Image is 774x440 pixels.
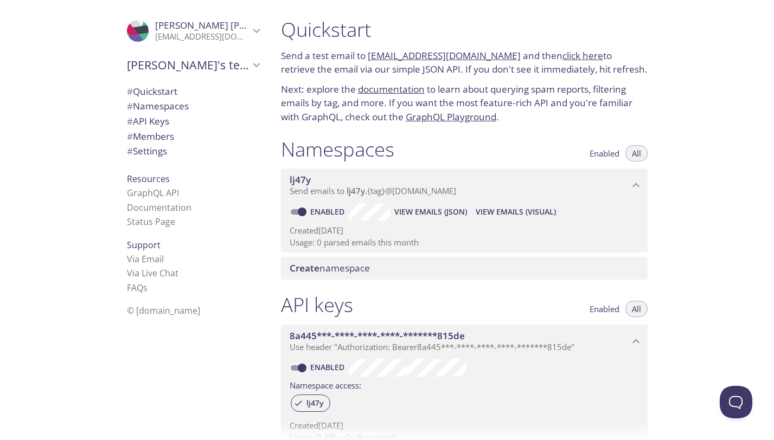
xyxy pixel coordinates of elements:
[390,203,471,221] button: View Emails (JSON)
[347,185,365,196] span: lj47y
[118,84,268,99] div: Quickstart
[358,83,425,95] a: documentation
[127,187,179,199] a: GraphQL API
[583,301,626,317] button: Enabled
[625,145,648,161] button: All
[394,205,467,218] span: View Emails (JSON)
[406,111,496,123] a: GraphQL Playground
[118,51,268,79] div: Bishal's team
[127,239,161,251] span: Support
[118,114,268,129] div: API Keys
[281,169,648,202] div: lj47y namespace
[281,17,648,42] h1: Quickstart
[290,420,639,431] p: Created [DATE]
[127,115,133,127] span: #
[290,237,639,248] p: Usage: 0 parsed emails this month
[127,57,250,73] span: [PERSON_NAME]'s team
[368,49,521,62] a: [EMAIL_ADDRESS][DOMAIN_NAME]
[127,100,189,112] span: Namespaces
[127,85,177,98] span: Quickstart
[476,205,556,218] span: View Emails (Visual)
[127,85,133,98] span: #
[290,262,370,274] span: namespace
[281,257,648,280] div: Create namespace
[127,173,170,185] span: Resources
[127,216,175,228] a: Status Page
[281,49,648,76] p: Send a test email to and then to retrieve the email via our simple JSON API. If you don't see it ...
[127,115,169,127] span: API Keys
[127,130,133,143] span: #
[290,262,319,274] span: Create
[127,145,167,157] span: Settings
[720,386,752,418] iframe: Help Scout Beacon - Open
[562,49,603,62] a: click here
[127,253,164,265] a: Via Email
[291,394,330,412] div: lj47y
[290,377,361,392] label: Namespace access:
[281,137,394,161] h1: Namespaces
[300,398,330,408] span: lj47y
[127,282,148,294] a: FAQ
[281,82,648,124] p: Next: explore the to learn about querying spam reports, filtering emails by tag, and more. If you...
[583,145,626,161] button: Enabled
[309,362,349,372] a: Enabled
[290,185,456,196] span: Send emails to . {tag} @[DOMAIN_NAME]
[127,202,191,213] a: Documentation
[127,100,133,112] span: #
[155,31,250,42] p: [EMAIL_ADDRESS][DOMAIN_NAME]
[118,144,268,159] div: Team Settings
[143,282,148,294] span: s
[127,267,178,279] a: Via Live Chat
[625,301,648,317] button: All
[118,129,268,144] div: Members
[118,13,268,49] div: Bishal Bhattarai
[127,145,133,157] span: #
[290,225,639,236] p: Created [DATE]
[309,206,349,217] a: Enabled
[281,293,353,317] h1: API keys
[118,99,268,114] div: Namespaces
[155,19,304,31] span: [PERSON_NAME] [PERSON_NAME]
[127,130,174,143] span: Members
[127,305,200,316] span: © [DOMAIN_NAME]
[290,173,311,186] span: lj47y
[471,203,560,221] button: View Emails (Visual)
